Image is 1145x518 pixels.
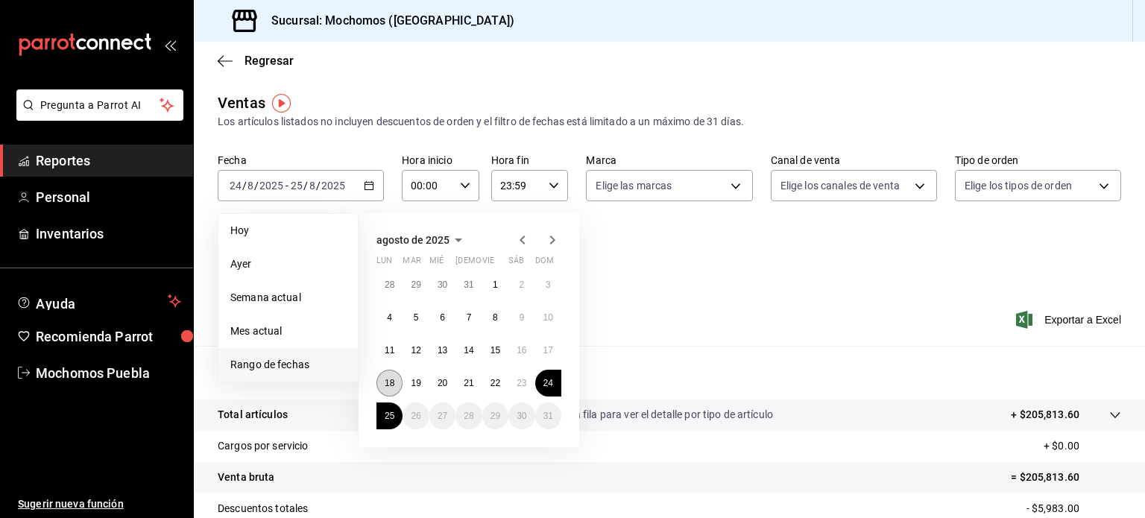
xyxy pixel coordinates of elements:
[376,337,403,364] button: 11 de agosto de 2025
[385,378,394,388] abbr: 18 de agosto de 2025
[36,151,181,171] span: Reportes
[414,312,419,323] abbr: 5 de agosto de 2025
[455,256,543,271] abbr: jueves
[218,407,288,423] p: Total artículos
[316,180,321,192] span: /
[455,402,482,429] button: 28 de agosto de 2025
[464,279,473,290] abbr: 31 de julio de 2025
[411,411,420,421] abbr: 26 de agosto de 2025
[403,370,429,397] button: 19 de agosto de 2025
[429,304,455,331] button: 6 de agosto de 2025
[491,155,569,165] label: Hora fin
[242,180,247,192] span: /
[493,312,498,323] abbr: 8 de agosto de 2025
[535,402,561,429] button: 31 de agosto de 2025
[482,402,508,429] button: 29 de agosto de 2025
[376,304,403,331] button: 4 de agosto de 2025
[438,411,447,421] abbr: 27 de agosto de 2025
[376,271,403,298] button: 28 de julio de 2025
[482,370,508,397] button: 22 de agosto de 2025
[543,345,553,356] abbr: 17 de agosto de 2025
[229,180,242,192] input: --
[164,39,176,51] button: open_drawer_menu
[464,345,473,356] abbr: 14 de agosto de 2025
[535,271,561,298] button: 3 de agosto de 2025
[526,407,773,423] p: Da clic en la fila para ver el detalle por tipo de artículo
[429,370,455,397] button: 20 de agosto de 2025
[272,94,291,113] img: Tooltip marker
[429,402,455,429] button: 27 de agosto de 2025
[36,326,181,347] span: Recomienda Parrot
[385,411,394,421] abbr: 25 de agosto de 2025
[586,155,752,165] label: Marca
[1019,311,1121,329] button: Exportar a Excel
[771,155,937,165] label: Canal de venta
[402,155,479,165] label: Hora inicio
[376,234,450,246] span: agosto de 2025
[1011,470,1121,485] p: = $205,813.60
[218,438,309,454] p: Cargos por servicio
[16,89,183,121] button: Pregunta a Parrot AI
[596,178,672,193] span: Elige las marcas
[309,180,316,192] input: --
[519,312,524,323] abbr: 9 de agosto de 2025
[403,402,429,429] button: 26 de agosto de 2025
[429,271,455,298] button: 30 de julio de 2025
[376,370,403,397] button: 18 de agosto de 2025
[321,180,346,192] input: ----
[467,312,472,323] abbr: 7 de agosto de 2025
[218,501,308,517] p: Descuentos totales
[218,54,294,68] button: Regresar
[535,370,561,397] button: 24 de agosto de 2025
[438,279,447,290] abbr: 30 de julio de 2025
[36,363,181,383] span: Mochomos Puebla
[230,323,346,339] span: Mes actual
[376,256,392,271] abbr: lunes
[780,178,900,193] span: Elige los canales de venta
[376,402,403,429] button: 25 de agosto de 2025
[508,402,534,429] button: 30 de agosto de 2025
[955,155,1121,165] label: Tipo de orden
[491,411,500,421] abbr: 29 de agosto de 2025
[508,256,524,271] abbr: sábado
[508,337,534,364] button: 16 de agosto de 2025
[36,292,162,310] span: Ayuda
[429,256,444,271] abbr: miércoles
[36,187,181,207] span: Personal
[403,337,429,364] button: 12 de agosto de 2025
[464,378,473,388] abbr: 21 de agosto de 2025
[245,54,294,68] span: Regresar
[218,92,265,114] div: Ventas
[455,337,482,364] button: 14 de agosto de 2025
[455,304,482,331] button: 7 de agosto de 2025
[403,304,429,331] button: 5 de agosto de 2025
[535,304,561,331] button: 10 de agosto de 2025
[517,411,526,421] abbr: 30 de agosto de 2025
[376,231,467,249] button: agosto de 2025
[411,378,420,388] abbr: 19 de agosto de 2025
[230,256,346,272] span: Ayer
[286,180,288,192] span: -
[387,312,392,323] abbr: 4 de agosto de 2025
[493,279,498,290] abbr: 1 de agosto de 2025
[303,180,308,192] span: /
[543,312,553,323] abbr: 10 de agosto de 2025
[519,279,524,290] abbr: 2 de agosto de 2025
[535,337,561,364] button: 17 de agosto de 2025
[464,411,473,421] abbr: 28 de agosto de 2025
[411,279,420,290] abbr: 29 de julio de 2025
[218,364,1121,382] p: Resumen
[290,180,303,192] input: --
[218,470,274,485] p: Venta bruta
[247,180,254,192] input: --
[230,223,346,239] span: Hoy
[482,304,508,331] button: 8 de agosto de 2025
[259,12,514,30] h3: Sucursal: Mochomos ([GEOGRAPHIC_DATA])
[36,224,181,244] span: Inventarios
[482,256,494,271] abbr: viernes
[403,271,429,298] button: 29 de julio de 2025
[1026,501,1121,517] p: - $5,983.00
[455,370,482,397] button: 21 de agosto de 2025
[403,256,420,271] abbr: martes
